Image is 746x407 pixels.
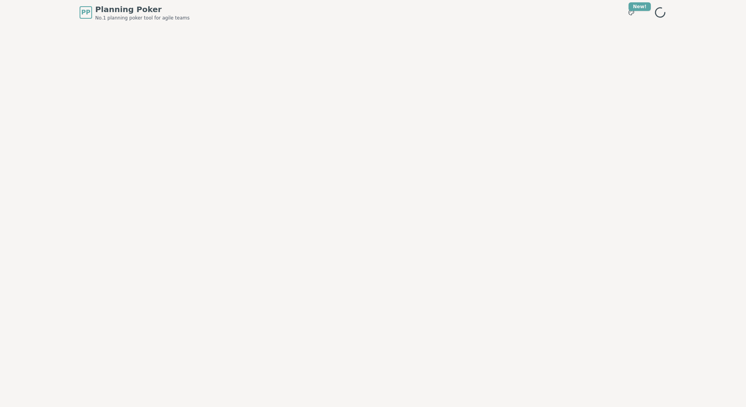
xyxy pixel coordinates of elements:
span: No.1 planning poker tool for agile teams [95,15,190,21]
a: PPPlanning PokerNo.1 planning poker tool for agile teams [80,4,190,21]
span: PP [81,8,90,17]
div: New! [629,2,651,11]
button: New! [624,5,638,19]
span: Planning Poker [95,4,190,15]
